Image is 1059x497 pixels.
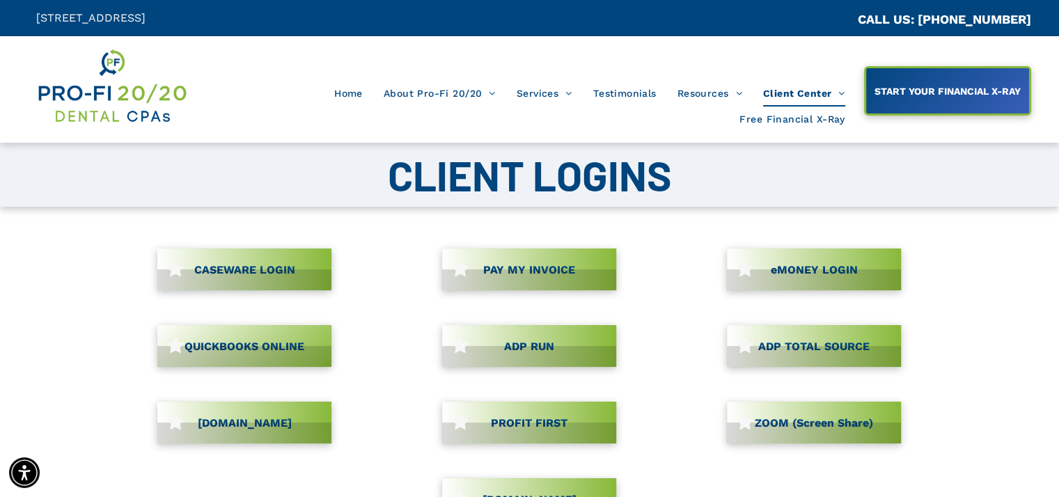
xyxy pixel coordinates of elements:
span: ADP TOTAL SOURCE [753,333,874,360]
a: Resources [667,80,753,106]
span: ZOOM (Screen Share) [750,409,878,436]
span: CLIENT LOGINS [388,150,672,200]
span: START YOUR FINANCIAL X-RAY [869,79,1025,104]
span: PROFIT FIRST [486,409,572,436]
a: QUICKBOOKS ONLINE [157,325,331,367]
a: ADP RUN [442,325,616,367]
a: PROFIT FIRST [442,402,616,443]
span: eMONEY LOGIN [765,256,862,283]
span: [STREET_ADDRESS] [36,11,146,24]
img: Get Dental CPA Consulting, Bookkeeping, & Bank Loans [36,47,187,125]
span: ADP RUN [499,333,559,360]
a: Services [506,80,583,106]
span: CA::CALLC [799,13,858,26]
a: PAY MY INVOICE [442,248,616,290]
span: [DOMAIN_NAME] [192,409,296,436]
a: ZOOM (Screen Share) [727,402,901,443]
a: Client Center [753,80,856,106]
a: START YOUR FINANCIAL X-RAY [864,66,1031,116]
a: eMONEY LOGIN [727,248,901,290]
a: ADP TOTAL SOURCE [727,325,901,367]
span: CASEWARE LOGIN [189,256,299,283]
a: Home [324,80,373,106]
span: PAY MY INVOICE [478,256,580,283]
a: CASEWARE LOGIN [157,248,331,290]
a: Free Financial X-Ray [729,106,855,133]
div: Accessibility Menu [9,457,40,488]
a: CALL US: [PHONE_NUMBER] [858,12,1031,26]
a: Testimonials [583,80,667,106]
a: [DOMAIN_NAME] [157,402,331,443]
span: QUICKBOOKS ONLINE [180,333,309,360]
a: About Pro-Fi 20/20 [373,80,506,106]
